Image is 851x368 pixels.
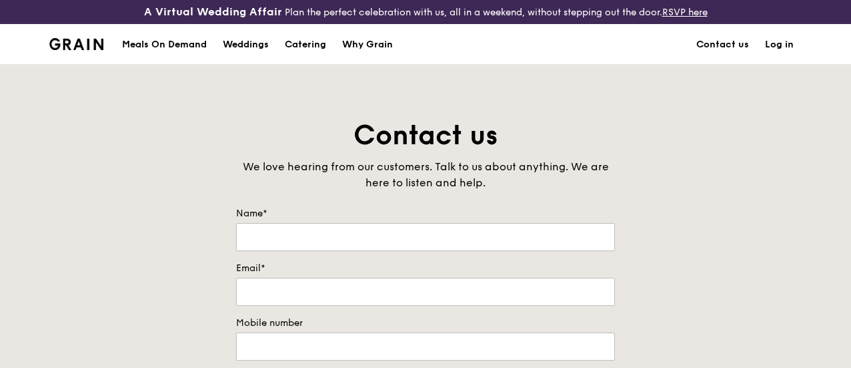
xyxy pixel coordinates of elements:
[215,25,277,65] a: Weddings
[757,25,802,65] a: Log in
[236,207,615,220] label: Name*
[49,23,103,63] a: GrainGrain
[122,25,207,65] div: Meals On Demand
[342,25,393,65] div: Why Grain
[236,317,615,330] label: Mobile number
[662,7,708,18] a: RSVP here
[236,262,615,275] label: Email*
[142,5,710,19] div: Plan the perfect celebration with us, all in a weekend, without stepping out the door.
[688,25,757,65] a: Contact us
[277,25,334,65] a: Catering
[285,25,326,65] div: Catering
[236,159,615,191] div: We love hearing from our customers. Talk to us about anything. We are here to listen and help.
[223,25,269,65] div: Weddings
[144,5,282,19] h3: A Virtual Wedding Affair
[49,38,103,50] img: Grain
[236,118,615,154] h1: Contact us
[334,25,401,65] a: Why Grain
